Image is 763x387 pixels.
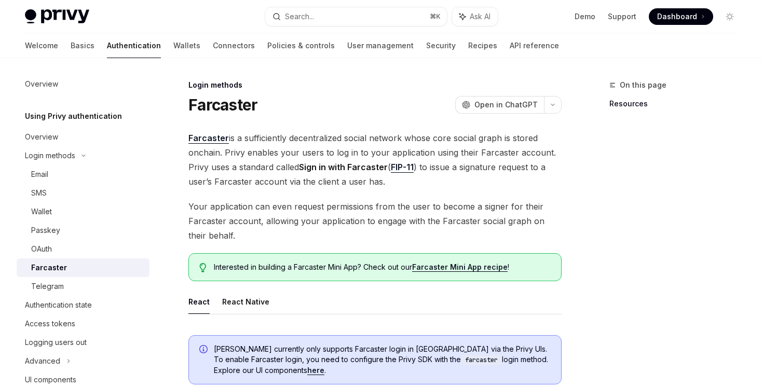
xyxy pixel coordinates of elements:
a: Authentication [107,33,161,58]
div: Access tokens [25,317,75,330]
span: is a sufficiently decentralized social network whose core social graph is stored onchain. Privy e... [188,131,562,189]
a: Basics [71,33,94,58]
button: Ask AI [452,7,498,26]
div: UI components [25,374,76,386]
span: Your application can even request permissions from the user to become a signer for their Farcaste... [188,199,562,243]
a: Access tokens [17,314,149,333]
div: Logging users out [25,336,87,349]
div: Overview [25,131,58,143]
h5: Using Privy authentication [25,110,122,122]
div: Search... [285,10,314,23]
a: Overview [17,128,149,146]
span: Open in ChatGPT [474,100,538,110]
div: Authentication state [25,299,92,311]
a: Wallet [17,202,149,221]
a: here [307,366,324,375]
a: Demo [575,11,595,22]
a: Support [608,11,636,22]
div: Passkey [31,224,60,237]
strong: Sign in with Farcaster [299,162,388,172]
button: React Native [222,289,269,314]
strong: Farcaster [188,133,229,143]
span: Ask AI [470,11,491,22]
div: Overview [25,78,58,90]
a: Authentication state [17,296,149,314]
a: User management [347,33,414,58]
div: Login methods [188,80,562,90]
a: Welcome [25,33,58,58]
svg: Tip [199,263,207,272]
a: SMS [17,184,149,202]
a: Farcaster Mini App recipe [412,262,508,272]
button: Open in ChatGPT [455,96,544,114]
a: API reference [510,33,559,58]
div: Login methods [25,149,75,162]
a: Wallets [173,33,200,58]
div: OAuth [31,243,52,255]
a: OAuth [17,240,149,258]
a: Farcaster [17,258,149,277]
button: Toggle dark mode [721,8,738,25]
img: light logo [25,9,89,24]
div: Farcaster [31,261,67,274]
a: FIP-11 [391,162,414,173]
button: React [188,289,210,314]
a: Dashboard [649,8,713,25]
a: Connectors [213,33,255,58]
span: ⌘ K [430,12,441,21]
a: Overview [17,75,149,93]
span: [PERSON_NAME] currently only supports Farcaster login in [GEOGRAPHIC_DATA] via the Privy UIs. To ... [214,344,551,376]
div: Wallet [31,205,52,218]
span: On this page [620,79,666,91]
span: Dashboard [657,11,697,22]
code: farcaster [461,355,502,365]
a: Telegram [17,277,149,296]
div: SMS [31,187,47,199]
a: Farcaster [188,133,229,144]
div: Telegram [31,280,64,293]
span: Interested in building a Farcaster Mini App? Check out our ! [214,262,551,272]
a: Policies & controls [267,33,335,58]
a: Email [17,165,149,184]
a: Resources [609,95,746,112]
button: Search...⌘K [265,7,446,26]
div: Email [31,168,48,181]
a: Security [426,33,456,58]
svg: Info [199,345,210,355]
h1: Farcaster [188,95,257,114]
a: Logging users out [17,333,149,352]
div: Advanced [25,355,60,367]
a: Recipes [468,33,497,58]
a: Passkey [17,221,149,240]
